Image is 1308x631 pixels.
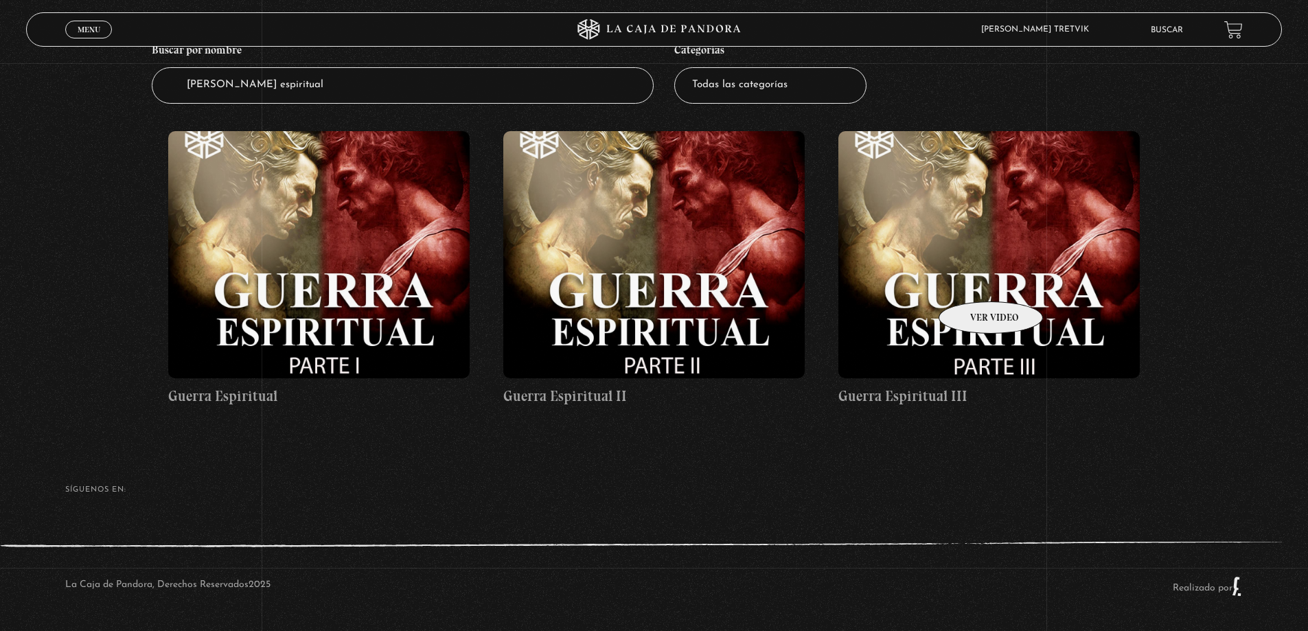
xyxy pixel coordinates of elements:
a: Guerra Espiritual II [503,131,805,407]
a: Guerra Espiritual [168,131,470,407]
span: [PERSON_NAME] Tretvik [974,25,1103,34]
p: La Caja de Pandora, Derechos Reservados 2025 [65,576,271,597]
h4: Categorías [674,36,867,68]
h4: Guerra Espiritual III [838,385,1140,407]
span: Cerrar [73,37,105,47]
a: Guerra Espiritual III [838,131,1140,407]
h4: SÍguenos en: [65,486,1243,494]
h4: Buscar por nombre [152,36,654,68]
a: Buscar [1151,26,1183,34]
a: View your shopping cart [1224,21,1243,39]
a: Realizado por [1173,583,1243,593]
span: Menu [78,25,100,34]
h4: Guerra Espiritual II [503,385,805,407]
h4: Guerra Espiritual [168,385,470,407]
